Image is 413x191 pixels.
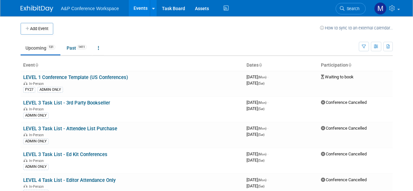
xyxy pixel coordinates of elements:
span: (Sat) [258,184,264,188]
div: ADMIN ONLY [23,138,49,144]
span: [DATE] [246,177,268,182]
span: (Sat) [258,107,264,111]
span: 131 [47,45,56,50]
a: LEVEL 3 Task List - 3rd Party Bookseller [23,100,110,106]
span: - [267,100,268,105]
span: A&P Conference Workspace [61,6,119,11]
a: How to sync to an external calendar... [320,25,393,30]
span: In-Person [29,159,46,163]
a: Sort by Event Name [35,62,38,68]
a: Search [336,3,366,14]
span: Search [344,6,359,11]
div: ADMIN ONLY [38,87,63,93]
span: (Mon) [258,152,266,156]
span: [DATE] [246,74,268,79]
img: In-Person Event [24,133,27,136]
span: [DATE] [246,151,268,156]
span: 1411 [76,45,87,50]
span: (Sat) [258,133,264,136]
img: ExhibitDay [21,6,53,12]
a: LEVEL 3 Task List - Attendee List Purchase [23,126,117,132]
a: LEVEL 1 Conference Template (US Conferences) [23,74,128,80]
span: Conference Cancelled [321,151,367,156]
span: [DATE] [246,100,268,105]
img: In-Person Event [24,82,27,85]
img: In-Person Event [24,184,27,188]
span: In-Person [29,133,46,137]
span: Conference Cancelled [321,100,367,105]
a: Sort by Participation Type [348,62,351,68]
span: (Mon) [258,75,266,79]
th: Event [21,60,244,71]
a: LEVEL 3 Task List - Ed Kit Conferences [23,151,107,157]
a: Past1411 [62,42,92,54]
img: In-Person Event [24,107,27,110]
span: (Mon) [258,178,266,182]
span: [DATE] [246,132,264,137]
span: (Sat) [258,82,264,85]
a: Upcoming131 [21,42,60,54]
span: - [267,177,268,182]
th: Dates [244,60,318,71]
span: Conference Cancelled [321,126,367,131]
button: Add Event [21,23,53,35]
span: In-Person [29,107,46,111]
span: [DATE] [246,106,264,111]
span: - [267,74,268,79]
span: [DATE] [246,158,264,163]
span: (Sat) [258,159,264,162]
div: ADMIN ONLY [23,164,49,170]
span: In-Person [29,82,46,86]
div: ADMIN ONLY [23,113,49,119]
span: In-Person [29,184,46,189]
span: (Mon) [258,127,266,130]
th: Participation [318,60,393,71]
span: [DATE] [246,81,264,86]
span: Conference Cancelled [321,177,367,182]
span: [DATE] [246,183,264,188]
img: In-Person Event [24,159,27,162]
span: Waiting to book [321,74,354,79]
div: FY27 [23,87,35,93]
span: - [267,126,268,131]
a: Sort by Start Date [259,62,262,68]
img: Mark Strong [374,2,387,15]
span: - [267,151,268,156]
span: [DATE] [246,126,268,131]
a: LEVEL 4 Task List - Editor Attendance Only [23,177,116,183]
span: (Mon) [258,101,266,104]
